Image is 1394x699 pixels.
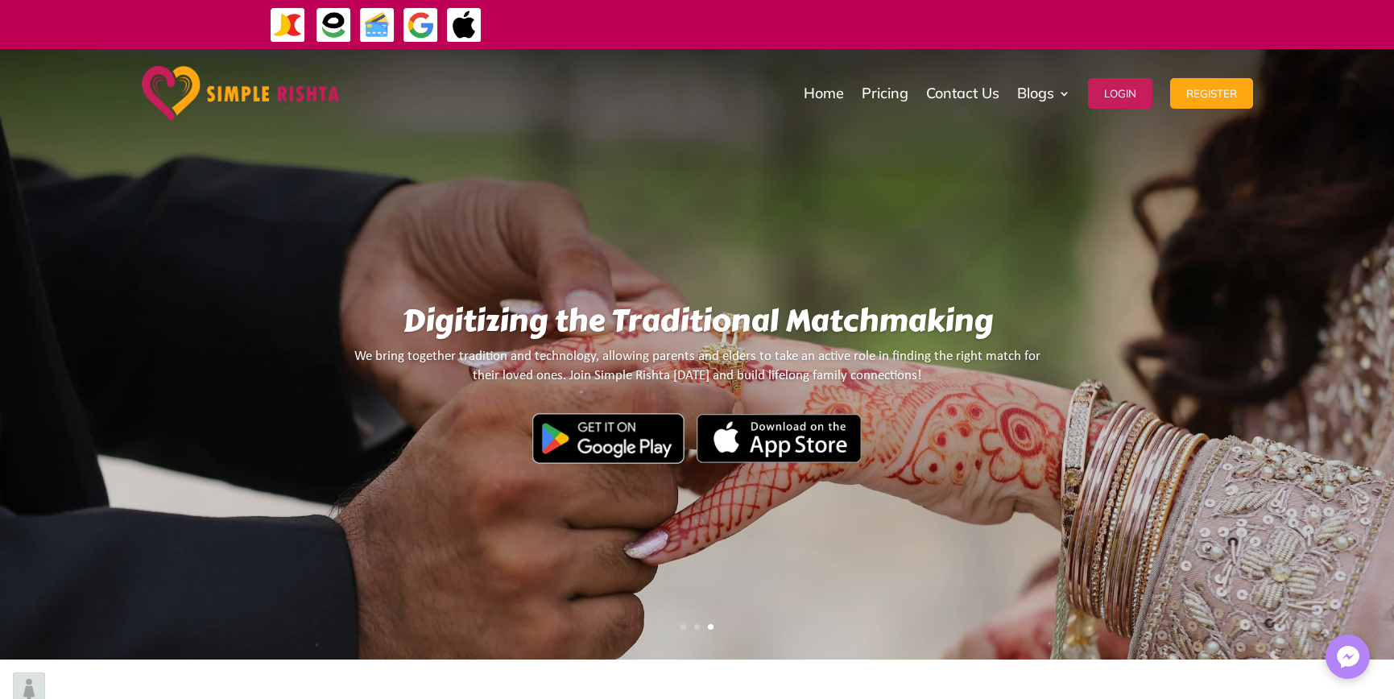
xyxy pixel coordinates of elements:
[804,53,844,134] a: Home
[1088,78,1152,109] button: Login
[926,53,999,134] a: Contact Us
[1332,641,1364,673] img: Messenger
[403,7,439,43] img: GooglePay-icon
[1170,78,1253,109] button: Register
[532,413,685,463] img: Google Play
[708,624,714,630] a: 3
[446,7,482,43] img: ApplePay-icon
[316,7,352,43] img: EasyPaisa-icon
[1017,53,1070,134] a: Blogs
[270,7,306,43] img: JazzCash-icon
[352,347,1042,469] : We bring together tradition and technology, allowing parents and elders to take an active role in...
[1088,53,1152,134] a: Login
[352,303,1042,347] h1: Digitizing the Traditional Matchmaking
[680,624,686,630] a: 1
[359,7,395,43] img: Credit Cards
[694,624,700,630] a: 2
[1170,53,1253,134] a: Register
[862,53,908,134] a: Pricing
